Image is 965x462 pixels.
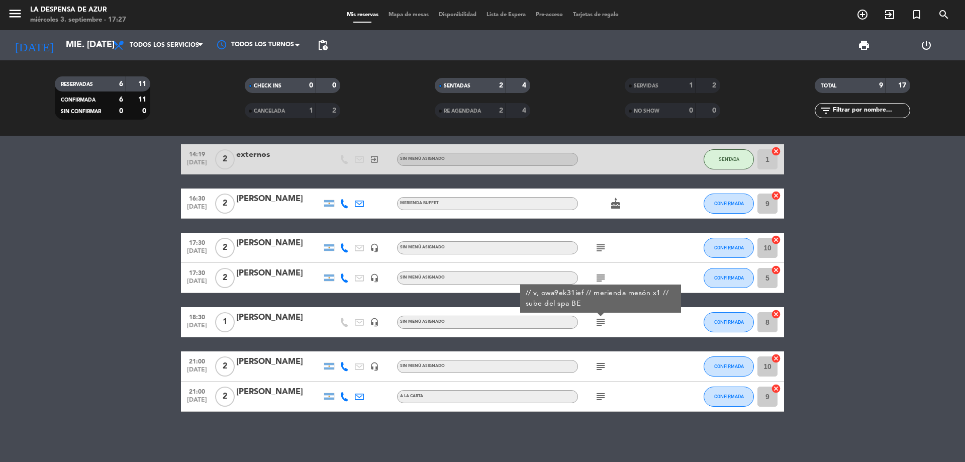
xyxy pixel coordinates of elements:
span: Mapa de mesas [383,12,434,18]
span: RE AGENDADA [444,109,481,114]
i: subject [595,242,607,254]
strong: 0 [332,82,338,89]
i: cake [610,198,622,210]
button: CONFIRMADA [704,356,754,377]
span: [DATE] [184,204,210,215]
span: SIN CONFIRMAR [61,109,101,114]
button: menu [8,6,23,25]
i: subject [595,360,607,373]
span: 21:00 [184,385,210,397]
strong: 6 [119,96,123,103]
strong: 2 [499,107,503,114]
i: exit_to_app [884,9,896,21]
i: add_circle_outline [856,9,868,21]
span: 17:30 [184,266,210,278]
i: subject [595,316,607,328]
strong: 0 [119,108,123,115]
span: 2 [215,268,235,288]
i: cancel [771,235,781,245]
span: [DATE] [184,159,210,171]
span: SERVIDAS [634,83,658,88]
span: Pre-acceso [531,12,568,18]
span: 1 [215,312,235,332]
span: Mis reservas [342,12,383,18]
span: [DATE] [184,322,210,334]
span: CONFIRMADA [714,363,744,369]
strong: 4 [522,107,528,114]
button: SENTADA [704,149,754,169]
span: CHECK INS [254,83,281,88]
span: RESERVADAS [61,82,93,87]
span: [DATE] [184,278,210,290]
div: // v, owa9ek31ief // merienda mesón x1 // sube del spa BE [526,288,676,309]
span: 18:30 [184,311,210,322]
i: headset_mic [370,243,379,252]
span: A LA CARTA [400,394,423,398]
i: search [938,9,950,21]
div: [PERSON_NAME] [236,267,322,280]
button: CONFIRMADA [704,238,754,258]
span: Sin menú asignado [400,275,445,280]
i: headset_mic [370,318,379,327]
button: CONFIRMADA [704,312,754,332]
span: Sin menú asignado [400,245,445,249]
i: power_settings_new [920,39,932,51]
span: Sin menú asignado [400,364,445,368]
span: 16:30 [184,192,210,204]
strong: 1 [689,82,693,89]
strong: 11 [138,80,148,87]
strong: 2 [332,107,338,114]
strong: 9 [879,82,883,89]
i: cancel [771,309,781,319]
input: Filtrar por nombre... [832,105,910,116]
div: [PERSON_NAME] [236,386,322,399]
strong: 6 [119,80,123,87]
span: CONFIRMADA [61,98,95,103]
i: cancel [771,384,781,394]
span: Sin menú asignado [400,157,445,161]
strong: 4 [522,82,528,89]
span: 2 [215,387,235,407]
span: 2 [215,194,235,214]
div: externos [236,148,322,161]
span: 2 [215,238,235,258]
strong: 0 [309,82,313,89]
i: cancel [771,265,781,275]
span: Disponibilidad [434,12,481,18]
span: CONFIRMADA [714,275,744,281]
strong: 17 [898,82,908,89]
span: 14:19 [184,148,210,159]
span: CONFIRMADA [714,319,744,325]
i: [DATE] [8,34,61,56]
i: cancel [771,353,781,363]
span: [DATE] [184,248,210,259]
div: [PERSON_NAME] [236,237,322,250]
span: SENTADAS [444,83,470,88]
div: miércoles 3. septiembre - 17:27 [30,15,126,25]
strong: 11 [138,96,148,103]
span: pending_actions [317,39,329,51]
strong: 0 [712,107,718,114]
span: Tarjetas de regalo [568,12,624,18]
span: 21:00 [184,355,210,366]
span: CONFIRMADA [714,245,744,250]
span: 2 [215,356,235,377]
button: CONFIRMADA [704,194,754,214]
i: menu [8,6,23,21]
strong: 0 [689,107,693,114]
span: Lista de Espera [481,12,531,18]
span: 2 [215,149,235,169]
button: CONFIRMADA [704,268,754,288]
i: subject [595,391,607,403]
button: CONFIRMADA [704,387,754,407]
span: CANCELADA [254,109,285,114]
span: Todos los servicios [130,42,199,49]
span: Merienda Buffet [400,201,439,205]
span: Sin menú asignado [400,320,445,324]
span: SENTADA [719,156,739,162]
div: LOG OUT [895,30,957,60]
i: cancel [771,146,781,156]
span: NO SHOW [634,109,659,114]
i: subject [595,272,607,284]
span: print [858,39,870,51]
